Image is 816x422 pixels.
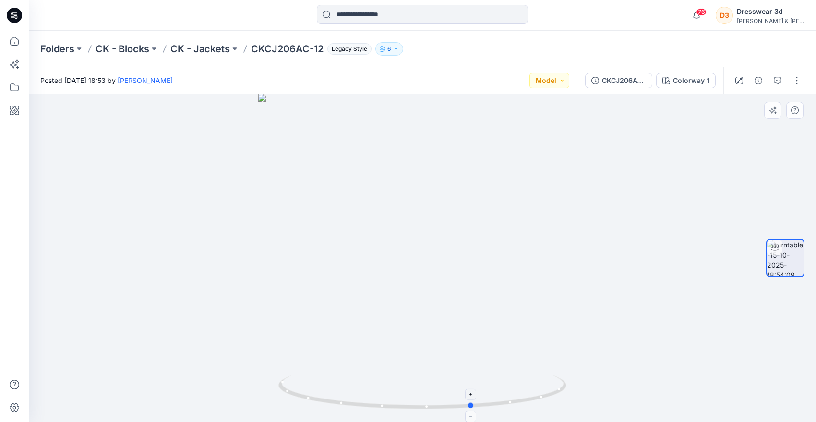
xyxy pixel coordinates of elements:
div: D3 [716,7,733,24]
div: Colorway 1 [673,75,709,86]
span: Posted [DATE] 18:53 by [40,75,173,85]
button: 6 [375,42,403,56]
img: turntable-15-10-2025-18:54:09 [767,240,804,276]
div: [PERSON_NAME] & [PERSON_NAME] [737,17,804,24]
button: CKCJ206AC-12 [585,73,652,88]
button: Colorway 1 [656,73,716,88]
a: CK - Jackets [170,42,230,56]
span: Legacy Style [327,43,372,55]
p: CKCJ206AC-12 [251,42,324,56]
button: Details [751,73,766,88]
a: CK - Blocks [96,42,149,56]
div: CKCJ206AC-12 [602,75,646,86]
span: 76 [696,8,707,16]
button: Legacy Style [324,42,372,56]
a: [PERSON_NAME] [118,76,173,84]
a: Folders [40,42,74,56]
div: Dresswear 3d [737,6,804,17]
p: 6 [387,44,391,54]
